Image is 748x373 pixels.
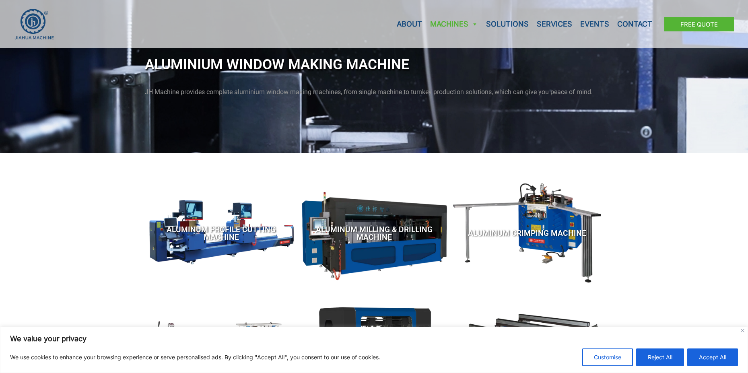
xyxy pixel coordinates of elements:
p: JH Machine provides complete aluminium window making machines, from single machine to turnkey pro... [145,86,604,98]
span: Aluminum Profile Cutting Machine [149,226,294,241]
p: We value your privacy [10,334,738,344]
p: We use cookies to enhance your browsing experience or serve personalised ads. By clicking "Accept... [10,352,380,362]
a: Aluminum Milling & Drilling Machine [302,187,447,280]
img: Close [741,329,744,332]
h1: Aluminium Window Making Machine [145,52,604,78]
a: Free Quote [664,17,734,31]
span: Aluminum Crimping Machine [468,229,586,237]
button: Accept All [687,348,738,366]
a: Aluminum Profile Cutting Machine [149,187,294,280]
a: Aluminum Crimping Machine [468,191,586,276]
button: Reject All [636,348,684,366]
button: Customise [582,348,633,366]
span: Aluminum Milling & Drilling Machine [302,226,447,241]
img: JH Aluminium Window & Door Processing Machines [14,8,54,40]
